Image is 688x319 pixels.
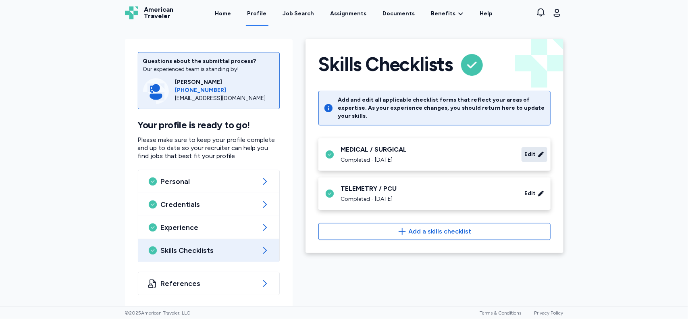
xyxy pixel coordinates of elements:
[431,10,464,18] a: Benefits
[318,223,551,240] button: Add a skills checklist
[175,78,274,86] div: [PERSON_NAME]
[161,177,257,186] span: Personal
[161,223,257,232] span: Experience
[161,279,257,288] span: References
[341,195,515,203] div: Completed - [DATE]
[338,96,545,120] div: Add and edit all applicable checklist forms that reflect your areas of expertise. As your experie...
[175,86,274,94] a: [PHONE_NUMBER]
[431,10,456,18] span: Benefits
[341,145,515,154] div: MEDICAL / SURGICAL
[175,94,274,102] div: [EMAIL_ADDRESS][DOMAIN_NAME]
[341,156,515,164] div: Completed - [DATE]
[341,184,515,194] div: TELEMETRY / PCU
[125,310,191,316] span: © 2025 American Traveler, LLC
[525,150,536,158] span: Edit
[480,310,522,316] a: Terms & Conditions
[161,246,257,255] span: Skills Checklists
[125,6,138,19] img: Logo
[246,1,268,26] a: Profile
[318,138,551,171] div: MEDICAL / SURGICALCompleted - [DATE]Edit
[318,52,453,78] h1: Skills Checklists
[161,200,257,209] span: Credentials
[144,6,174,19] span: American Traveler
[143,57,274,65] div: Questions about the submittal process?
[138,136,280,160] p: Please make sure to keep your profile complete and up to date so your recruiter can help you find...
[409,227,472,236] span: Add a skills checklist
[143,65,274,73] div: Our experienced team is standing by!
[534,310,563,316] a: Privacy Policy
[525,190,536,198] span: Edit
[138,119,280,131] h1: Your profile is ready to go!
[318,177,551,210] div: TELEMETRY / PCUCompleted - [DATE]Edit
[283,10,314,18] div: Job Search
[143,78,169,104] img: Consultant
